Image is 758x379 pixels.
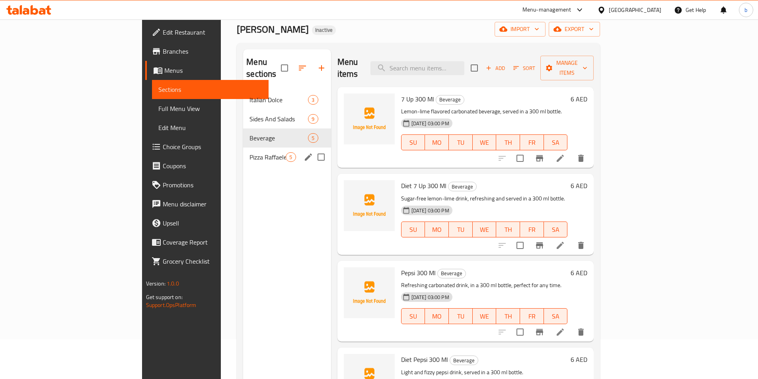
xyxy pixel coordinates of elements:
[158,123,262,132] span: Edit Menu
[436,95,464,104] span: Beverage
[370,61,464,75] input: search
[401,107,568,117] p: Lemon-lime flavored carbonated beverage, served in a 300 ml bottle.
[163,237,262,247] span: Coverage Report
[466,60,483,76] span: Select section
[496,308,520,324] button: TH
[511,62,537,74] button: Sort
[547,311,565,322] span: SA
[544,222,568,237] button: SA
[571,267,587,278] h6: 6 AED
[448,182,477,191] div: Beverage
[401,134,425,150] button: SU
[744,6,747,14] span: b
[547,58,587,78] span: Manage items
[308,115,318,123] span: 9
[163,161,262,171] span: Coupons
[293,58,312,78] span: Sort sections
[401,354,448,365] span: Diet Pepsi 300 Ml
[473,222,497,237] button: WE
[473,134,497,150] button: WE
[145,252,269,271] a: Grocery Checklist
[249,114,308,124] div: Sides And Salads
[401,280,568,290] p: Refreshing carbonated drink, in a 300 ml bottle, perfect for any time.
[452,224,470,235] span: TU
[401,308,425,324] button: SU
[243,148,331,167] div: Pizza Raffaele5edit
[167,278,179,289] span: 1.0.0
[312,27,336,33] span: Inactive
[152,118,269,137] a: Edit Menu
[549,22,600,37] button: export
[163,142,262,152] span: Choice Groups
[344,93,395,144] img: 7 Up 300 Ml
[609,6,661,14] div: [GEOGRAPHIC_DATA]
[145,233,269,252] a: Coverage Report
[405,311,422,322] span: SU
[286,152,296,162] div: items
[425,222,449,237] button: MO
[513,64,535,73] span: Sort
[571,93,587,105] h6: 6 AED
[163,180,262,190] span: Promotions
[405,137,422,148] span: SU
[571,149,590,168] button: delete
[237,20,309,38] span: [PERSON_NAME]
[555,24,594,34] span: export
[428,137,446,148] span: MO
[243,109,331,128] div: Sides And Salads9
[163,257,262,266] span: Grocery Checklist
[152,80,269,99] a: Sections
[499,137,517,148] span: TH
[523,311,541,322] span: FR
[145,23,269,42] a: Edit Restaurant
[302,151,314,163] button: edit
[249,133,308,143] span: Beverage
[152,99,269,118] a: Full Menu View
[401,93,434,105] span: 7 Up 300 Ml
[312,58,331,78] button: Add section
[450,356,478,365] span: Beverage
[512,237,528,254] span: Select to update
[243,90,331,109] div: Italian Dolce3
[145,175,269,194] a: Promotions
[512,324,528,340] span: Select to update
[520,308,544,324] button: FR
[522,5,571,15] div: Menu-management
[145,214,269,233] a: Upsell
[145,194,269,214] a: Menu disclaimer
[496,222,520,237] button: TH
[571,354,587,365] h6: 6 AED
[530,149,549,168] button: Branch-specific-item
[164,66,262,75] span: Menus
[428,224,446,235] span: MO
[540,56,594,80] button: Manage items
[401,222,425,237] button: SU
[571,180,587,191] h6: 6 AED
[243,87,331,170] nav: Menu sections
[428,311,446,322] span: MO
[425,134,449,150] button: MO
[243,128,331,148] div: Beverage5
[483,62,508,74] span: Add item
[523,137,541,148] span: FR
[145,137,269,156] a: Choice Groups
[145,156,269,175] a: Coupons
[499,311,517,322] span: TH
[308,134,318,142] span: 5
[146,300,197,310] a: Support.OpsPlatform
[163,199,262,209] span: Menu disclaimer
[145,61,269,80] a: Menus
[158,85,262,94] span: Sections
[530,236,549,255] button: Branch-specific-item
[452,311,470,322] span: TU
[308,133,318,143] div: items
[286,154,295,161] span: 5
[308,95,318,105] div: items
[308,114,318,124] div: items
[408,207,452,214] span: [DATE] 03:00 PM
[344,267,395,318] img: Pepsi 300 Ml
[163,218,262,228] span: Upsell
[408,293,452,301] span: [DATE] 03:00 PM
[483,62,508,74] button: Add
[544,308,568,324] button: SA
